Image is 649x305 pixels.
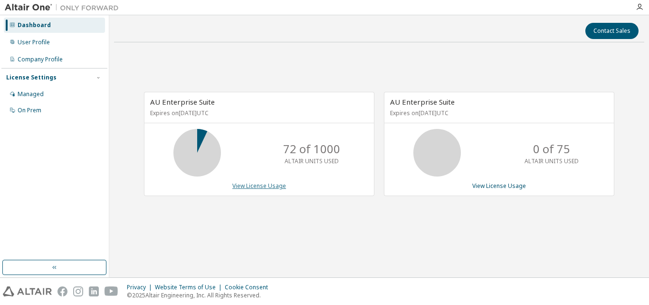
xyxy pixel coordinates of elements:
[533,141,570,157] p: 0 of 75
[232,182,286,190] a: View License Usage
[3,286,52,296] img: altair_logo.svg
[127,291,274,299] p: © 2025 Altair Engineering, Inc. All Rights Reserved.
[285,157,339,165] p: ALTAIR UNITS USED
[105,286,118,296] img: youtube.svg
[57,286,67,296] img: facebook.svg
[472,182,526,190] a: View License Usage
[150,109,366,117] p: Expires on [DATE] UTC
[525,157,579,165] p: ALTAIR UNITS USED
[6,74,57,81] div: License Settings
[390,97,455,107] span: AU Enterprise Suite
[18,21,51,29] div: Dashboard
[18,90,44,98] div: Managed
[225,284,274,291] div: Cookie Consent
[18,107,41,114] div: On Prem
[18,39,50,46] div: User Profile
[155,284,225,291] div: Website Terms of Use
[585,23,639,39] button: Contact Sales
[89,286,99,296] img: linkedin.svg
[390,109,606,117] p: Expires on [DATE] UTC
[283,141,340,157] p: 72 of 1000
[73,286,83,296] img: instagram.svg
[5,3,124,12] img: Altair One
[127,284,155,291] div: Privacy
[18,56,63,63] div: Company Profile
[150,97,215,107] span: AU Enterprise Suite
